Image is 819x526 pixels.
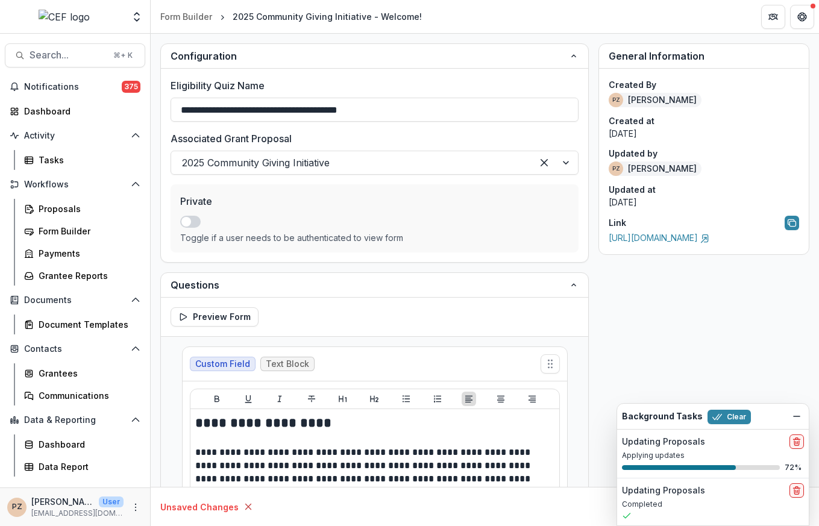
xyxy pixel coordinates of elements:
[525,392,539,406] button: Align Right
[39,225,136,237] div: Form Builder
[609,114,799,127] p: Created at
[122,81,140,93] span: 375
[39,10,90,24] img: CEF logo
[210,392,224,406] button: Bold
[19,266,145,286] a: Grantee Reports
[39,269,136,282] div: Grantee Reports
[19,434,145,454] a: Dashboard
[161,44,588,68] button: Configuration
[5,410,145,430] button: Open Data & Reporting
[99,496,124,507] p: User
[785,216,799,230] button: Copy link to form
[128,5,145,29] button: Open entity switcher
[789,434,804,449] button: delete
[612,97,620,103] div: Priscilla Zamora
[171,131,571,146] label: Associated Grant Proposal
[5,339,145,358] button: Open Contacts
[609,93,701,107] div: [PERSON_NAME]
[155,8,427,25] nav: breadcrumb
[19,315,145,334] a: Document Templates
[609,147,799,160] p: Updated by
[31,495,94,508] p: [PERSON_NAME]
[761,5,785,29] button: Partners
[180,233,569,243] div: Toggle if a user needs to be authenticated to view form
[609,127,799,140] p: [DATE]
[622,437,705,447] h2: Updating Proposals
[24,180,126,190] span: Workflows
[5,101,145,121] a: Dashboard
[39,247,136,260] div: Payments
[790,5,814,29] button: Get Help
[171,278,569,292] span: Questions
[24,105,136,117] div: Dashboard
[609,216,626,229] p: Link
[39,367,136,380] div: Grantees
[171,307,259,327] button: Preview Form
[622,499,804,510] p: Completed
[5,290,145,310] button: Open Documents
[304,392,319,406] button: Strike
[399,392,413,406] button: Bullet List
[19,386,145,405] a: Communications
[39,438,136,451] div: Dashboard
[12,503,22,511] div: Priscilla Zamora
[24,82,122,92] span: Notifications
[609,183,799,196] p: Updated at
[622,412,703,422] h2: Background Tasks
[272,392,287,406] button: Italicize
[111,49,135,62] div: ⌘ + K
[195,359,250,369] span: Custom Field
[494,392,508,406] button: Align Center
[233,10,422,23] div: 2025 Community Giving Initiative - Welcome!
[708,410,751,424] button: Clear
[609,50,704,62] span: General Information
[39,154,136,166] div: Tasks
[161,273,588,297] button: Questions
[24,344,126,354] span: Contacts
[789,409,804,424] button: Dismiss
[30,49,106,61] span: Search...
[785,462,804,473] p: 72 %
[160,501,239,513] p: Unsaved Changes
[5,175,145,194] button: Open Workflows
[612,166,620,172] div: Priscilla Zamora
[160,10,212,23] div: Form Builder
[24,295,126,305] span: Documents
[19,363,145,383] a: Grantees
[19,243,145,263] a: Payments
[5,43,145,67] button: Search...
[19,457,145,477] a: Data Report
[24,415,126,425] span: Data & Reporting
[430,392,445,406] button: Ordered List
[535,153,554,172] div: Clear selected options
[19,150,145,170] a: Tasks
[241,392,256,406] button: Underline
[609,233,710,243] a: [URL][DOMAIN_NAME]
[266,359,309,369] span: Text Block
[161,68,588,262] div: Configuration
[5,126,145,145] button: Open Activity
[39,318,136,331] div: Document Templates
[609,161,701,176] div: [PERSON_NAME]
[622,486,705,496] h2: Updating Proposals
[367,392,381,406] button: Heading 2
[5,77,145,96] button: Notifications375
[462,392,476,406] button: Align Left
[609,196,799,208] p: [DATE]
[180,194,562,208] label: Private
[128,500,143,515] button: More
[609,78,799,91] p: Created By
[19,199,145,219] a: Proposals
[171,78,571,93] label: Eligibility Quiz Name
[171,49,569,63] span: Configuration
[31,508,124,519] p: [EMAIL_ADDRESS][DOMAIN_NAME]
[39,202,136,215] div: Proposals
[155,8,217,25] a: Form Builder
[39,389,136,402] div: Communications
[336,392,350,406] button: Heading 1
[39,460,136,473] div: Data Report
[19,221,145,241] a: Form Builder
[541,354,560,374] button: Move field
[24,131,126,141] span: Activity
[622,450,804,461] p: Applying updates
